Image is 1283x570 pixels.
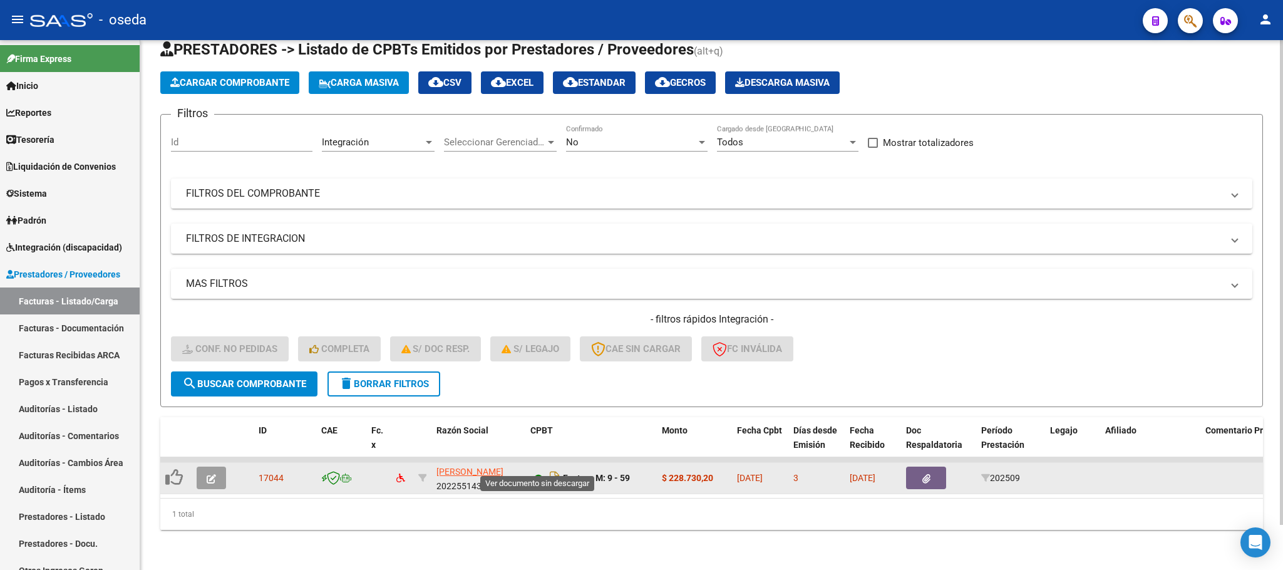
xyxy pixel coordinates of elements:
span: Reportes [6,106,51,120]
span: Buscar Comprobante [182,378,306,390]
span: [DATE] [737,473,763,483]
span: Fc. x [371,425,383,450]
span: Razón Social [436,425,488,435]
div: Open Intercom Messenger [1240,527,1270,557]
button: Borrar Filtros [327,371,440,396]
datatable-header-cell: CAE [316,417,366,472]
span: CSV [428,77,461,88]
span: Seleccionar Gerenciador [444,137,545,148]
span: Días desde Emisión [793,425,837,450]
span: Todos [717,137,743,148]
mat-panel-title: FILTROS DEL COMPROBANTE [186,187,1222,200]
datatable-header-cell: CPBT [525,417,657,472]
span: Afiliado [1105,425,1136,435]
span: Descarga Masiva [735,77,830,88]
button: Cargar Comprobante [160,71,299,94]
datatable-header-cell: Período Prestación [976,417,1045,472]
mat-panel-title: MAS FILTROS [186,277,1222,291]
span: [DATE] [850,473,875,483]
span: Completa [309,343,369,355]
datatable-header-cell: Días desde Emisión [788,417,845,472]
button: S/ Doc Resp. [390,336,482,361]
strong: $ 228.730,20 [662,473,713,483]
span: CPBT [530,425,553,435]
h3: Filtros [171,105,214,122]
button: Gecros [645,71,716,94]
datatable-header-cell: Afiliado [1100,417,1200,472]
span: Prestadores / Proveedores [6,267,120,281]
datatable-header-cell: Razón Social [431,417,525,472]
span: Gecros [655,77,706,88]
span: Mostrar totalizadores [883,135,974,150]
button: Conf. no pedidas [171,336,289,361]
span: Integración (discapacidad) [6,241,122,254]
span: - oseda [99,6,147,34]
span: Fecha Cpbt [737,425,782,435]
datatable-header-cell: Fc. x [366,417,391,472]
button: FC Inválida [701,336,793,361]
mat-icon: person [1258,12,1273,27]
datatable-header-cell: Fecha Recibido [845,417,901,472]
div: 20225514330 [436,465,520,491]
mat-panel-title: FILTROS DE INTEGRACION [186,232,1222,246]
span: PRESTADORES -> Listado de CPBTs Emitidos por Prestadores / Proveedores [160,41,694,58]
span: Sistema [6,187,47,200]
mat-icon: cloud_download [655,75,670,90]
mat-expansion-panel-header: FILTROS DE INTEGRACION [171,224,1252,254]
span: S/ Doc Resp. [401,343,470,355]
button: Descarga Masiva [725,71,840,94]
mat-icon: search [182,376,197,391]
span: CAE [321,425,337,435]
mat-icon: menu [10,12,25,27]
button: Completa [298,336,381,361]
button: S/ legajo [490,336,570,361]
span: S/ legajo [502,343,559,355]
strong: Factura M: 9 - 59 [563,474,630,484]
span: Estandar [563,77,626,88]
datatable-header-cell: Legajo [1045,417,1081,472]
span: 17044 [259,473,284,483]
span: Período Prestación [981,425,1024,450]
button: CSV [418,71,471,94]
span: 3 [793,473,798,483]
button: Estandar [553,71,636,94]
span: EXCEL [491,77,533,88]
mat-expansion-panel-header: FILTROS DEL COMPROBANTE [171,179,1252,209]
button: Buscar Comprobante [171,371,317,396]
h4: - filtros rápidos Integración - [171,313,1252,326]
span: Tesorería [6,133,54,147]
span: Legajo [1050,425,1078,435]
button: EXCEL [481,71,544,94]
button: CAE SIN CARGAR [580,336,692,361]
div: 1 total [160,499,1263,530]
span: (alt+q) [694,45,723,57]
span: Inicio [6,79,38,93]
button: Carga Masiva [309,71,409,94]
app-download-masive: Descarga masiva de comprobantes (adjuntos) [725,71,840,94]
span: Fecha Recibido [850,425,885,450]
mat-expansion-panel-header: MAS FILTROS [171,269,1252,299]
span: Borrar Filtros [339,378,429,390]
i: Descargar documento [547,468,563,488]
mat-icon: delete [339,376,354,391]
span: [PERSON_NAME] [436,467,503,477]
span: ID [259,425,267,435]
span: FC Inválida [713,343,782,355]
span: No [566,137,579,148]
mat-icon: cloud_download [491,75,506,90]
span: Monto [662,425,688,435]
span: Doc Respaldatoria [906,425,962,450]
span: 202509 [981,473,1020,483]
datatable-header-cell: Fecha Cpbt [732,417,788,472]
span: Cargar Comprobante [170,77,289,88]
span: Firma Express [6,52,71,66]
mat-icon: cloud_download [563,75,578,90]
mat-icon: cloud_download [428,75,443,90]
datatable-header-cell: Doc Respaldatoria [901,417,976,472]
span: Integración [322,137,369,148]
span: CAE SIN CARGAR [591,343,681,355]
datatable-header-cell: ID [254,417,316,472]
datatable-header-cell: Monto [657,417,732,472]
span: Carga Masiva [319,77,399,88]
span: Padrón [6,214,46,227]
